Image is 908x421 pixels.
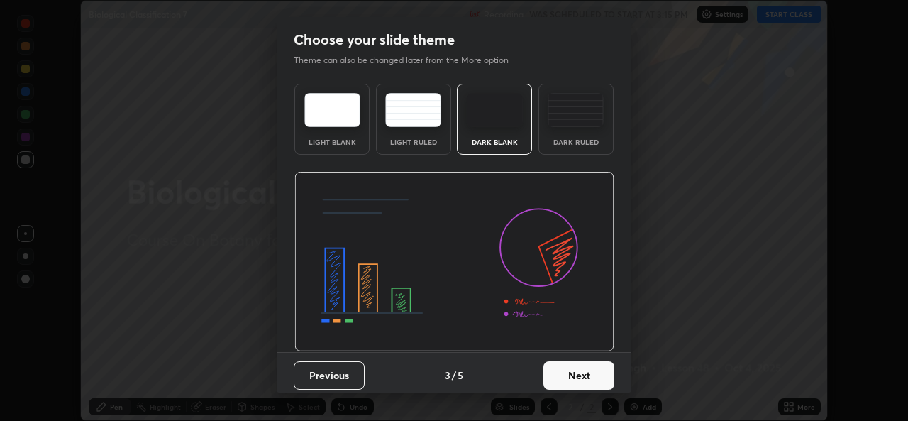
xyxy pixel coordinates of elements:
div: Light Ruled [385,138,442,146]
h2: Choose your slide theme [294,31,455,49]
img: lightRuledTheme.5fabf969.svg [385,93,441,127]
button: Previous [294,361,365,390]
div: Light Blank [304,138,360,146]
button: Next [543,361,614,390]
h4: / [452,368,456,383]
h4: 5 [458,368,463,383]
div: Dark Ruled [548,138,604,146]
img: darkRuledTheme.de295e13.svg [548,93,604,127]
p: Theme can also be changed later from the More option [294,54,524,67]
img: darkTheme.f0cc69e5.svg [467,93,523,127]
h4: 3 [445,368,450,383]
img: darkThemeBanner.d06ce4a2.svg [294,172,614,352]
img: lightTheme.e5ed3b09.svg [304,93,360,127]
div: Dark Blank [466,138,523,146]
